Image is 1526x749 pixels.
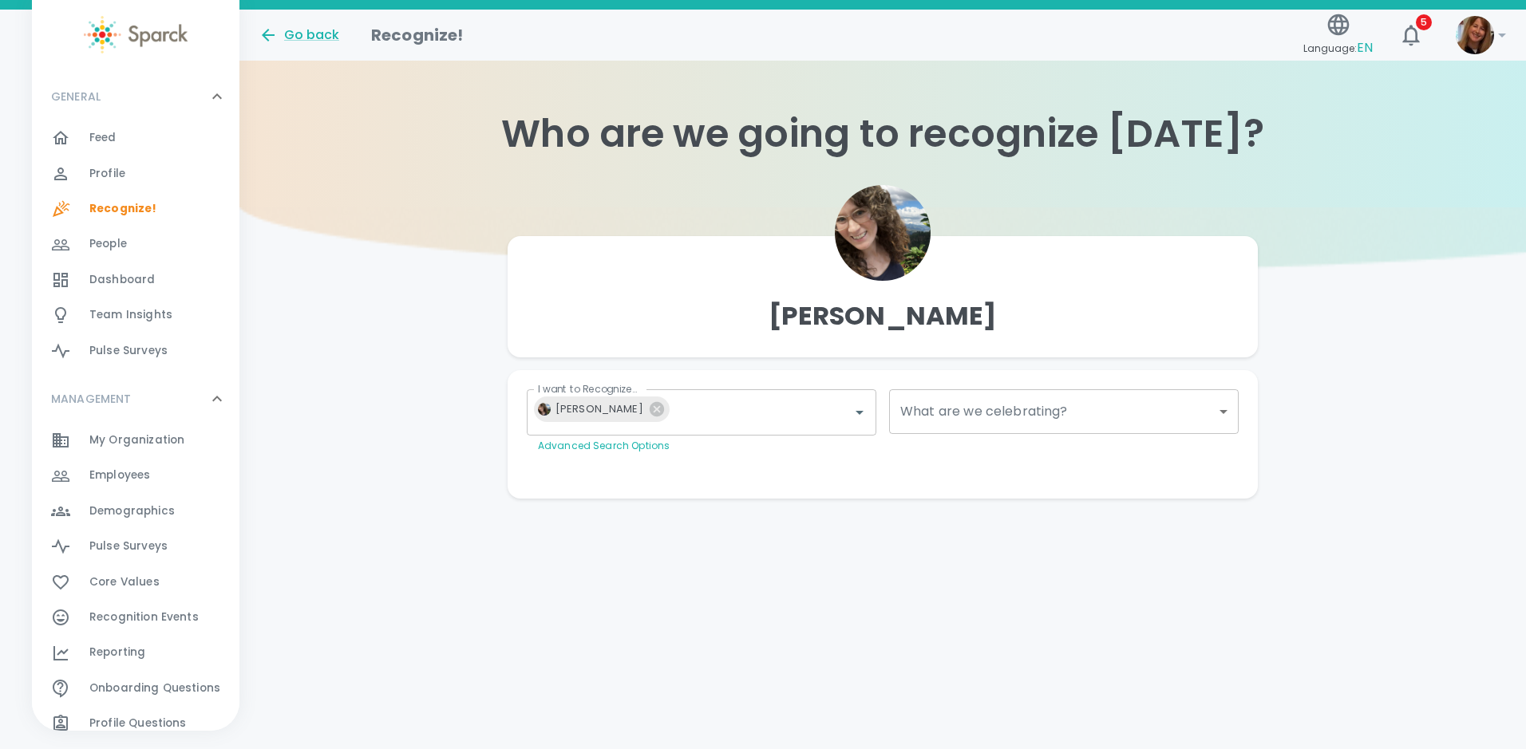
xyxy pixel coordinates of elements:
span: Team Insights [89,307,172,323]
div: GENERAL [32,73,239,120]
span: My Organization [89,432,184,448]
a: Recognition Events [32,600,239,635]
span: People [89,236,127,252]
span: Profile Questions [89,715,187,731]
span: Pulse Surveys [89,538,168,554]
img: Sparck logo [84,16,188,53]
a: Profile Questions [32,706,239,741]
a: People [32,227,239,262]
button: Language:EN [1297,7,1379,64]
label: I want to Recognize... [538,382,638,396]
a: Dashboard [32,262,239,298]
button: Open [848,401,871,424]
a: Pulse Surveys [32,333,239,369]
a: Demographics [32,494,239,529]
span: Demographics [89,503,175,519]
div: MANAGEMENT [32,375,239,423]
span: Recognize! [89,201,157,217]
span: Recognition Events [89,609,199,625]
a: Sparck logo [32,16,239,53]
span: [PERSON_NAME] [546,400,653,418]
p: GENERAL [51,89,101,104]
span: Onboarding Questions [89,680,220,696]
div: Picture of Vashti Cirinna[PERSON_NAME] [534,396,670,422]
a: My Organization [32,423,239,458]
span: EN [1357,38,1373,57]
a: Employees [32,458,239,493]
h1: Recognize! [371,22,464,48]
button: Go back [259,26,339,45]
button: 5 [1392,16,1430,54]
a: Feed [32,120,239,156]
a: Profile [32,156,239,191]
a: Core Values [32,565,239,600]
span: Core Values [89,574,160,590]
a: Team Insights [32,298,239,333]
h1: Who are we going to recognize [DATE]? [239,112,1526,156]
img: Picture of Vashti Cirinna [538,403,551,416]
a: Reporting [32,635,239,670]
span: Employees [89,467,150,483]
p: MANAGEMENT [51,391,132,407]
a: Onboarding Questions [32,671,239,706]
h4: [PERSON_NAME] [769,300,998,332]
img: Picture of Sherry [1456,16,1494,54]
a: Recognize! [32,191,239,227]
a: Advanced Search Options [538,439,670,452]
span: Reporting [89,645,145,660]
span: Profile [89,166,125,182]
span: 5 [1416,14,1432,30]
span: Feed [89,130,117,146]
img: Picture of Vashti Cirinna [835,185,931,281]
span: Dashboard [89,272,155,288]
span: Pulse Surveys [89,343,168,359]
span: Language: [1303,37,1373,59]
div: GENERAL [32,120,239,375]
a: Pulse Surveys [32,529,239,564]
